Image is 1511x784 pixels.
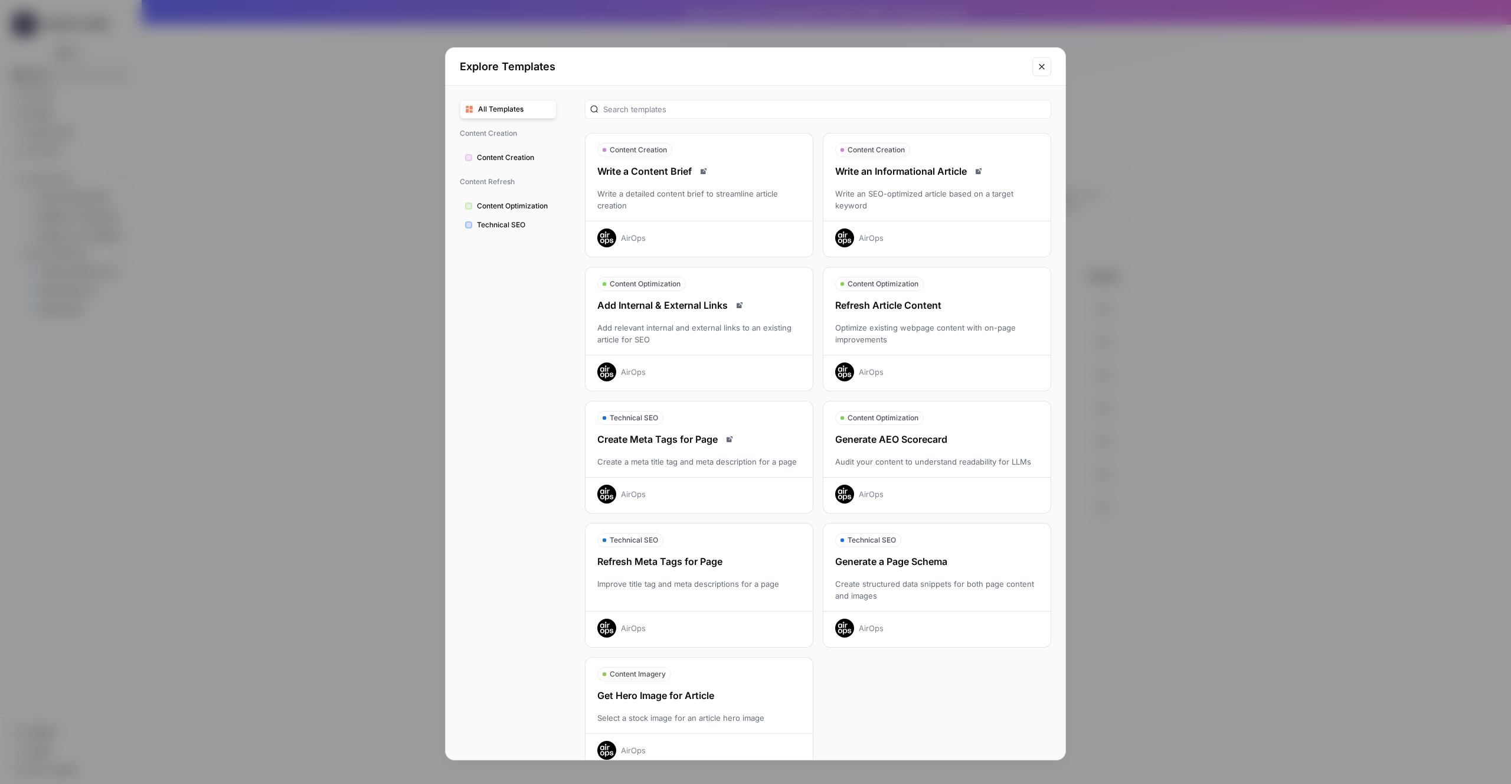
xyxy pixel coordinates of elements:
span: Content Optimization [848,279,918,289]
div: Audit your content to understand readability for LLMs [823,456,1051,468]
button: Content CreationWrite an Informational ArticleRead docsWrite an SEO-optimized article based on a ... [823,133,1051,257]
span: Content Imagery [610,669,666,680]
a: Read docs [722,432,737,446]
div: AirOps [621,622,646,634]
div: AirOps [621,488,646,500]
div: Create a meta title tag and meta description for a page [586,456,813,468]
a: Read docs [696,164,711,178]
div: Refresh Meta Tags for Page [586,554,813,569]
button: Content ImageryGet Hero Image for ArticleSelect a stock image for an article hero imageAirOps [585,657,813,770]
button: Close modal [1032,57,1051,76]
span: Content Creation [610,145,667,155]
div: Select a stock image for an article hero image [586,712,813,724]
button: All Templates [460,100,557,119]
div: Get Hero Image for Article [586,688,813,703]
span: Technical SEO [610,413,658,423]
div: Create Meta Tags for Page [586,432,813,446]
div: AirOps [859,622,884,634]
a: Read docs [732,298,747,312]
div: Generate a Page Schema [823,554,1051,569]
div: Improve title tag and meta descriptions for a page [586,578,813,602]
span: Content Creation [477,152,551,163]
div: AirOps [859,366,884,378]
div: Write a detailed content brief to streamline article creation [586,188,813,211]
button: Content OptimizationGenerate AEO ScorecardAudit your content to understand readability for LLMsAi... [823,401,1051,514]
span: Technical SEO [610,535,658,545]
span: Content Optimization [610,279,681,289]
a: Read docs [972,164,986,178]
button: Technical SEOGenerate a Page SchemaCreate structured data snippets for both page content and imag... [823,523,1051,648]
div: Add relevant internal and external links to an existing article for SEO [586,322,813,345]
button: Content OptimizationAdd Internal & External LinksRead docsAdd relevant internal and external link... [585,267,813,391]
span: Content Creation [460,123,557,143]
div: AirOps [621,232,646,244]
button: Content CreationWrite a Content BriefRead docsWrite a detailed content brief to streamline articl... [585,133,813,257]
div: Create structured data snippets for both page content and images [823,578,1051,602]
div: Refresh Article Content [823,298,1051,312]
span: Content Optimization [848,413,918,423]
div: Add Internal & External Links [586,298,813,312]
button: Content Optimization [460,197,557,215]
div: Write a Content Brief [586,164,813,178]
button: Content OptimizationRefresh Article ContentOptimize existing webpage content with on-page improve... [823,267,1051,391]
button: Technical SEO [460,215,557,234]
div: AirOps [859,488,884,500]
span: Technical SEO [477,220,551,230]
span: Content Refresh [460,172,557,192]
span: Technical SEO [848,535,896,545]
h2: Explore Templates [460,58,1025,75]
div: AirOps [859,232,884,244]
span: All Templates [478,104,551,115]
button: Content Creation [460,148,557,167]
span: Content Creation [848,145,905,155]
div: Generate AEO Scorecard [823,432,1051,446]
div: Write an SEO-optimized article based on a target keyword [823,188,1051,211]
input: Search templates [603,103,1046,115]
button: Technical SEOCreate Meta Tags for PageRead docsCreate a meta title tag and meta description for a... [585,401,813,514]
div: Optimize existing webpage content with on-page improvements [823,322,1051,345]
button: Technical SEORefresh Meta Tags for PageImprove title tag and meta descriptions for a pageAirOps [585,523,813,648]
div: Write an Informational Article [823,164,1051,178]
span: Content Optimization [477,201,551,211]
div: AirOps [621,366,646,378]
div: AirOps [621,744,646,756]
